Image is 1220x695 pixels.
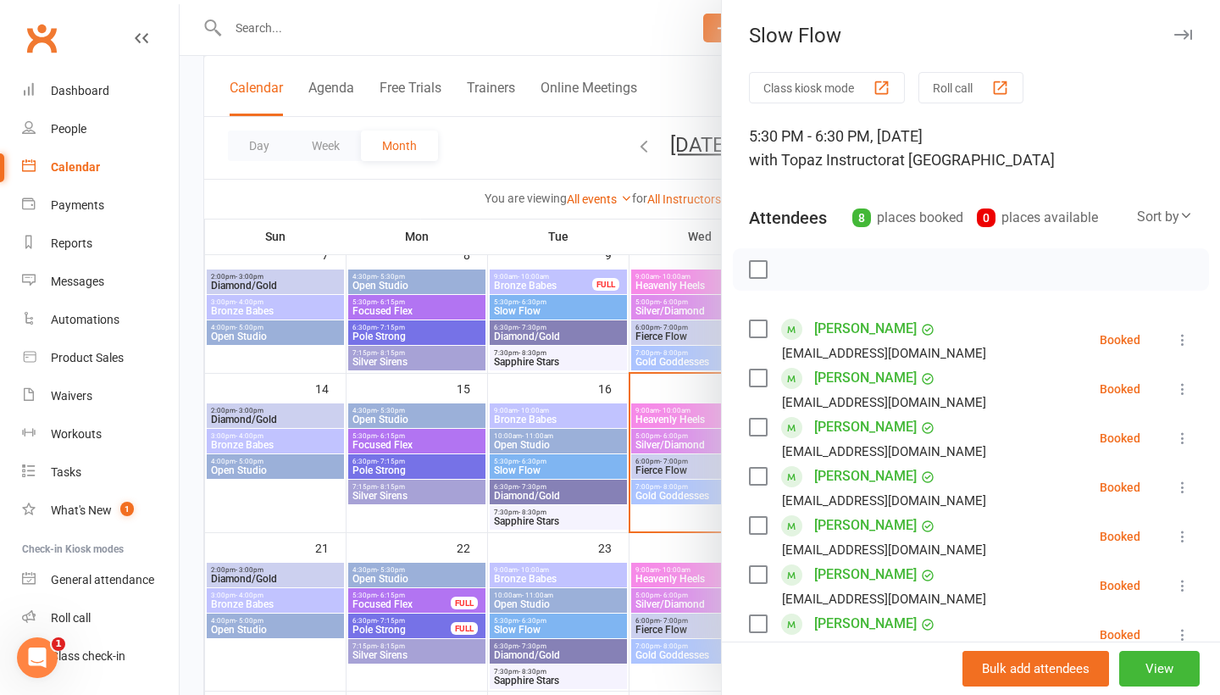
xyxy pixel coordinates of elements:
div: Roll call [51,611,91,625]
a: Product Sales [22,339,179,377]
a: Waivers [22,377,179,415]
a: [PERSON_NAME] [814,364,917,392]
div: [EMAIL_ADDRESS][DOMAIN_NAME] [782,441,986,463]
div: Booked [1100,334,1140,346]
a: Workouts [22,415,179,453]
div: Reports [51,236,92,250]
div: Booked [1100,481,1140,493]
div: places booked [852,206,963,230]
a: Calendar [22,148,179,186]
div: [EMAIL_ADDRESS][DOMAIN_NAME] [782,490,986,512]
div: Booked [1100,432,1140,444]
div: Booked [1100,580,1140,592]
a: [PERSON_NAME] [814,512,917,539]
iframe: Intercom live chat [17,637,58,678]
div: General attendance [51,573,154,587]
span: with Topaz Instructor [749,151,891,169]
div: [EMAIL_ADDRESS][DOMAIN_NAME] [782,539,986,561]
div: 8 [852,208,871,227]
a: General attendance kiosk mode [22,561,179,599]
div: Workouts [51,427,102,441]
a: Dashboard [22,72,179,110]
a: Automations [22,301,179,339]
div: Sort by [1137,206,1193,228]
a: [PERSON_NAME] [814,414,917,441]
a: What's New1 [22,492,179,530]
div: Waivers [51,389,92,403]
div: Automations [51,313,119,326]
div: Product Sales [51,351,124,364]
div: Booked [1100,629,1140,641]
span: 1 [52,637,65,651]
div: Tasks [51,465,81,479]
div: Class check-in [51,649,125,663]
div: Slow Flow [722,24,1220,47]
button: Bulk add attendees [962,651,1109,687]
a: [PERSON_NAME] [814,463,917,490]
div: [EMAIL_ADDRESS][DOMAIN_NAME] [782,637,986,659]
a: Tasks [22,453,179,492]
a: Payments [22,186,179,225]
div: What's New [51,503,112,517]
span: 1 [120,502,134,516]
div: [EMAIL_ADDRESS][DOMAIN_NAME] [782,342,986,364]
div: 0 [977,208,995,227]
a: Reports [22,225,179,263]
a: [PERSON_NAME] [814,610,917,637]
div: [EMAIL_ADDRESS][DOMAIN_NAME] [782,392,986,414]
button: View [1119,651,1200,687]
a: Class kiosk mode [22,637,179,676]
div: 5:30 PM - 6:30 PM, [DATE] [749,125,1193,172]
button: Roll call [918,72,1023,103]
button: Class kiosk mode [749,72,905,103]
div: Messages [51,275,104,288]
div: Attendees [749,206,827,230]
div: [EMAIL_ADDRESS][DOMAIN_NAME] [782,588,986,610]
div: People [51,122,86,136]
div: Booked [1100,531,1140,542]
span: at [GEOGRAPHIC_DATA] [891,151,1055,169]
a: Clubworx [20,17,63,59]
a: [PERSON_NAME] [814,561,917,588]
a: People [22,110,179,148]
a: [PERSON_NAME] [814,315,917,342]
div: places available [977,206,1098,230]
a: Roll call [22,599,179,637]
div: Dashboard [51,84,109,97]
div: Payments [51,198,104,212]
a: Messages [22,263,179,301]
div: Calendar [51,160,100,174]
div: Booked [1100,383,1140,395]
